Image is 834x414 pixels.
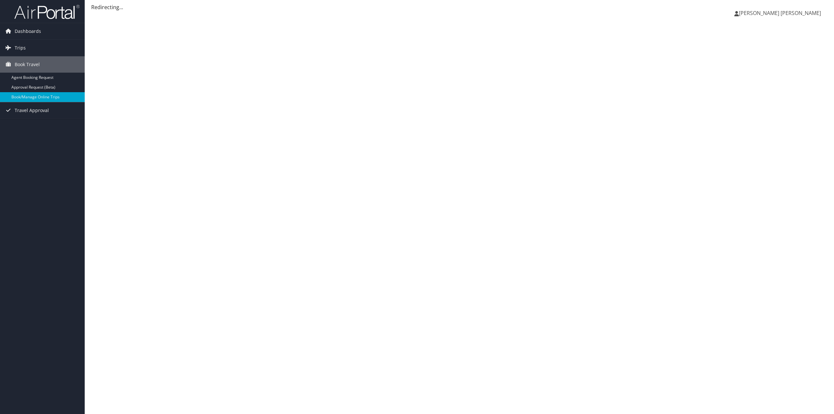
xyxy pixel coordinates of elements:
[739,9,821,17] span: [PERSON_NAME] [PERSON_NAME]
[15,40,26,56] span: Trips
[15,23,41,39] span: Dashboards
[15,56,40,73] span: Book Travel
[14,4,79,20] img: airportal-logo.png
[15,102,49,119] span: Travel Approval
[734,3,827,23] a: [PERSON_NAME] [PERSON_NAME]
[91,3,827,11] div: Redirecting...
